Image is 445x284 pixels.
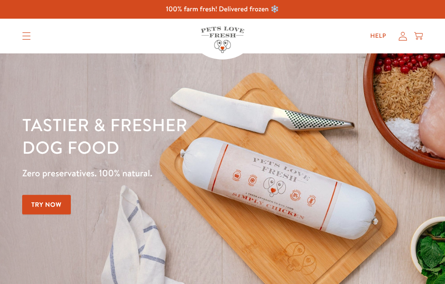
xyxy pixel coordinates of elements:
p: Zero preservatives. 100% natural. [22,165,289,181]
a: Help [363,27,393,45]
h1: Tastier & fresher dog food [22,113,289,159]
a: Try Now [22,195,71,215]
img: Pets Love Fresh [201,26,244,53]
summary: Translation missing: en.sections.header.menu [15,25,38,47]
